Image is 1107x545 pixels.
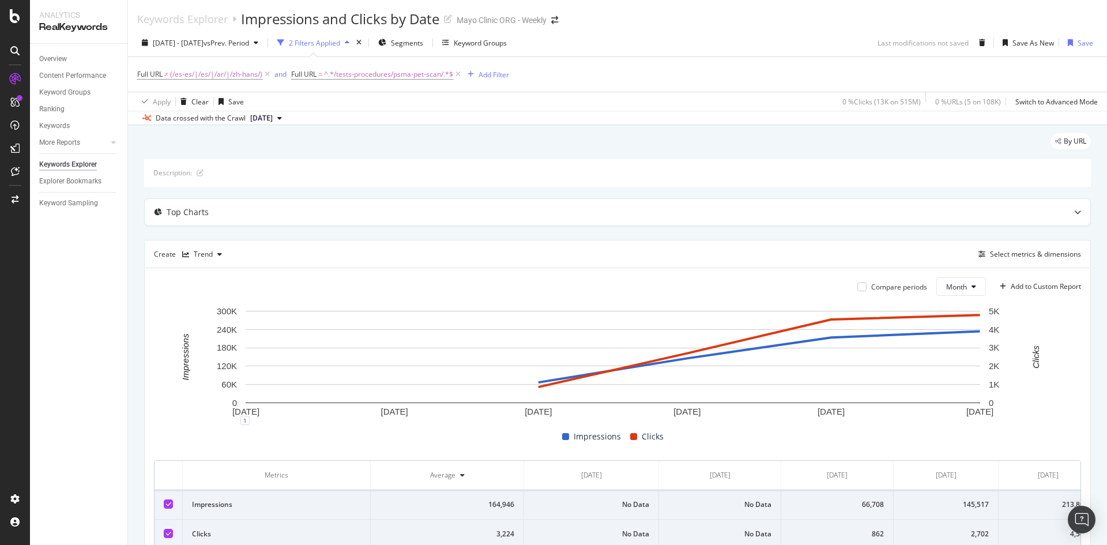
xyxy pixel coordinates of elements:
[221,379,237,389] text: 60K
[668,499,771,510] div: No Data
[946,282,967,292] span: Month
[989,362,999,371] text: 2K
[381,407,408,417] text: [DATE]
[790,529,884,539] div: 862
[153,38,204,48] span: [DATE] - [DATE]
[39,120,70,132] div: Keywords
[217,343,237,353] text: 180K
[871,282,927,292] div: Compare periods
[318,69,322,79] span: =
[827,470,848,480] div: [DATE]
[668,529,771,539] div: No Data
[1038,470,1059,480] div: [DATE]
[533,529,649,539] div: No Data
[39,159,97,171] div: Keywords Explorer
[581,470,602,480] div: [DATE]
[39,159,119,171] a: Keywords Explorer
[274,69,287,80] button: and
[380,529,514,539] div: 3,224
[39,21,118,34] div: RealKeywords
[153,97,171,107] div: Apply
[240,416,250,425] div: 1
[289,38,340,48] div: 2 Filters Applied
[137,33,263,52] button: [DATE] - [DATE]vsPrev. Period
[39,70,106,82] div: Content Performance
[1031,345,1041,369] text: Clicks
[790,499,884,510] div: 66,708
[291,69,317,79] span: Full URL
[936,470,957,480] div: [DATE]
[232,407,259,417] text: [DATE]
[217,325,237,334] text: 240K
[903,499,989,510] div: 145,517
[154,305,1072,420] svg: A chart.
[232,398,237,408] text: 0
[180,333,190,380] text: Impressions
[137,92,171,111] button: Apply
[39,175,101,187] div: Explorer Bookmarks
[39,137,108,149] a: More Reports
[989,343,999,353] text: 3K
[194,251,213,258] div: Trend
[39,70,119,82] a: Content Performance
[438,33,511,52] button: Keyword Groups
[167,206,209,218] div: Top Charts
[454,38,507,48] div: Keyword Groups
[380,499,514,510] div: 164,946
[1064,138,1086,145] span: By URL
[164,69,168,79] span: ≠
[39,197,119,209] a: Keyword Sampling
[936,277,986,296] button: Month
[274,69,287,79] div: and
[1012,38,1054,48] div: Save As New
[39,87,91,99] div: Keyword Groups
[324,66,453,82] span: ^.*/tests-procedures/psma-pet-scan/.*$
[217,306,237,316] text: 300K
[156,113,246,123] div: Data crossed with the Crawl
[228,97,244,107] div: Save
[989,398,993,408] text: 0
[1008,499,1088,510] div: 213,807
[176,92,209,111] button: Clear
[1063,33,1093,52] button: Save
[457,14,547,26] div: Mayo Clinic ORG - Weekly
[1050,133,1091,149] div: legacy label
[183,490,371,520] td: Impressions
[354,37,364,48] div: times
[39,53,67,65] div: Overview
[1008,529,1088,539] div: 4,545
[39,120,119,132] a: Keywords
[1011,92,1098,111] button: Switch to Advanced Mode
[989,306,999,316] text: 5K
[995,277,1081,296] button: Add to Custom Report
[39,137,80,149] div: More Reports
[1068,506,1095,533] div: Open Intercom Messenger
[246,111,287,125] button: [DATE]
[39,87,119,99] a: Keyword Groups
[153,168,192,178] div: Description:
[574,430,621,443] span: Impressions
[989,325,999,334] text: 4K
[710,470,731,480] div: [DATE]
[974,247,1081,261] button: Select metrics & dimensions
[818,407,845,417] text: [DATE]
[998,33,1054,52] button: Save As New
[39,9,118,21] div: Analytics
[842,97,921,107] div: 0 % Clicks ( 13K on 515M )
[273,33,354,52] button: 2 Filters Applied
[204,38,249,48] span: vs Prev. Period
[191,97,209,107] div: Clear
[154,245,227,264] div: Create
[463,67,509,81] button: Add Filter
[192,470,361,480] div: Metrics
[39,103,119,115] a: Ranking
[878,38,969,48] div: Last modifications not saved
[178,245,227,264] button: Trend
[642,430,664,443] span: Clicks
[137,13,228,25] a: Keywords Explorer
[241,9,439,29] div: Impressions and Clicks by Date
[217,362,237,371] text: 120K
[525,407,552,417] text: [DATE]
[966,407,993,417] text: [DATE]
